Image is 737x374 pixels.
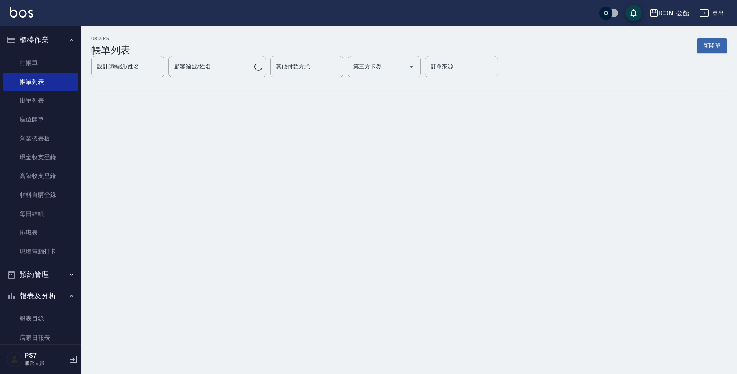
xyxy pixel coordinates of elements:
[3,185,78,204] a: 材料自購登錄
[3,285,78,306] button: 報表及分析
[625,5,642,21] button: save
[3,110,78,129] a: 座位開單
[91,36,130,41] h2: ORDERS
[3,309,78,328] a: 報表目錄
[25,352,66,360] h5: PS7
[3,29,78,51] button: 櫃檯作業
[697,38,727,53] button: 新開單
[3,129,78,148] a: 營業儀表板
[3,167,78,185] a: 高階收支登錄
[91,44,130,56] h3: 帳單列表
[3,223,78,242] a: 排班表
[3,205,78,223] a: 每日結帳
[697,42,727,49] a: 新開單
[3,242,78,261] a: 現場電腦打卡
[659,8,690,18] div: ICONI 公館
[3,328,78,347] a: 店家日報表
[405,60,418,73] button: Open
[3,91,78,110] a: 掛單列表
[696,6,727,21] button: 登出
[10,7,33,18] img: Logo
[3,54,78,73] a: 打帳單
[7,351,23,367] img: Person
[3,73,78,91] a: 帳單列表
[3,148,78,167] a: 現金收支登錄
[25,360,66,367] p: 服務人員
[3,264,78,285] button: 預約管理
[646,5,693,22] button: ICONI 公館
